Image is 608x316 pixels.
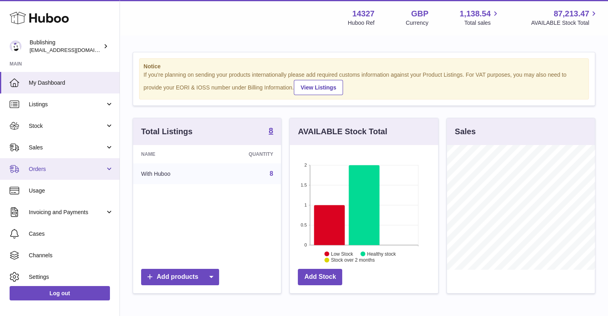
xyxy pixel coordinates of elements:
[29,209,105,216] span: Invoicing and Payments
[294,80,343,95] a: View Listings
[269,127,273,136] a: 8
[331,251,353,256] text: Low Stock
[305,242,307,247] text: 0
[269,170,273,177] a: 8
[29,101,105,108] span: Listings
[29,165,105,173] span: Orders
[29,273,114,281] span: Settings
[411,8,428,19] strong: GBP
[531,19,598,27] span: AVAILABLE Stock Total
[455,126,476,137] h3: Sales
[305,203,307,207] text: 1
[531,8,598,27] a: 87,213.47 AVAILABLE Stock Total
[29,122,105,130] span: Stock
[352,8,375,19] strong: 14327
[406,19,429,27] div: Currency
[331,257,375,263] text: Stock over 2 months
[464,19,500,27] span: Total sales
[348,19,375,27] div: Huboo Ref
[298,269,342,285] a: Add Stock
[29,144,105,151] span: Sales
[10,40,22,52] img: jam@bublishing.com
[269,127,273,135] strong: 8
[10,286,110,300] a: Log out
[298,126,387,137] h3: AVAILABLE Stock Total
[301,223,307,227] text: 0.5
[211,145,281,163] th: Quantity
[460,8,491,19] span: 1,138.54
[29,252,114,259] span: Channels
[301,183,307,187] text: 1.5
[305,163,307,167] text: 2
[29,187,114,195] span: Usage
[30,47,118,53] span: [EMAIL_ADDRESS][DOMAIN_NAME]
[460,8,500,27] a: 1,138.54 Total sales
[554,8,589,19] span: 87,213.47
[29,79,114,87] span: My Dashboard
[133,145,211,163] th: Name
[29,230,114,238] span: Cases
[144,71,584,95] div: If you're planning on sending your products internationally please add required customs informati...
[367,251,396,256] text: Healthy stock
[141,269,219,285] a: Add products
[141,126,193,137] h3: Total Listings
[30,39,102,54] div: Bublishing
[144,63,584,70] strong: Notice
[133,163,211,184] td: With Huboo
